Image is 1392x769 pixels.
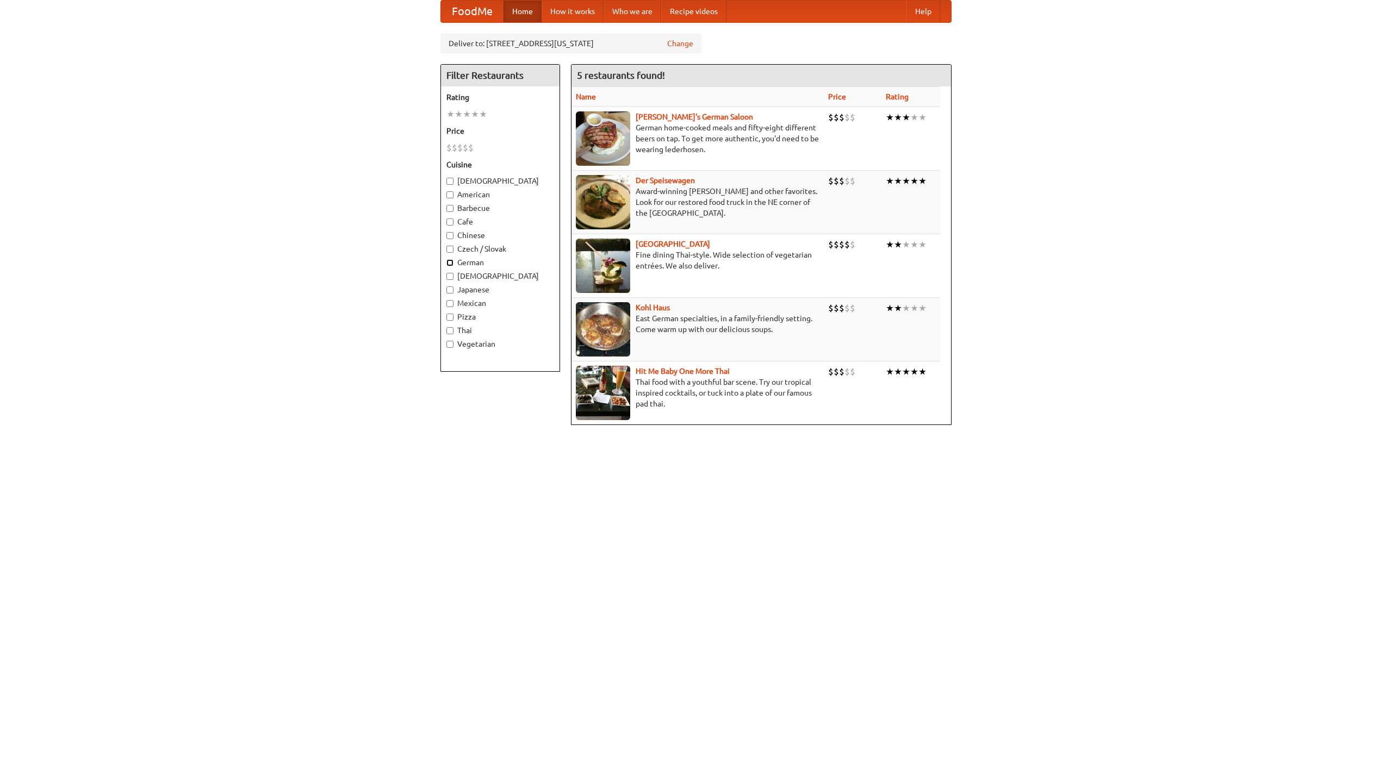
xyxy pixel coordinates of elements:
input: Barbecue [446,205,453,212]
li: ★ [894,302,902,314]
label: American [446,189,554,200]
label: Czech / Slovak [446,243,554,254]
li: $ [463,142,468,154]
p: Thai food with a youthful bar scene. Try our tropical inspired cocktails, or tuck into a plate of... [576,377,819,409]
a: Help [906,1,940,22]
p: East German specialties, in a family-friendly setting. Come warm up with our delicious soups. [576,313,819,335]
a: Recipe videos [661,1,726,22]
li: $ [839,111,844,123]
input: Mexican [446,300,453,307]
img: esthers.jpg [576,111,630,166]
h5: Price [446,126,554,136]
li: $ [850,366,855,378]
input: Japanese [446,286,453,293]
li: ★ [902,175,910,187]
label: [DEMOGRAPHIC_DATA] [446,271,554,282]
li: ★ [902,111,910,123]
input: Pizza [446,314,453,321]
li: $ [828,175,834,187]
img: kohlhaus.jpg [576,302,630,357]
div: Deliver to: [STREET_ADDRESS][US_STATE] [440,34,701,53]
input: [DEMOGRAPHIC_DATA] [446,178,453,185]
a: Kohl Haus [636,303,670,312]
a: Hit Me Baby One More Thai [636,367,730,376]
p: Fine dining Thai-style. Wide selection of vegetarian entrées. We also deliver. [576,249,819,271]
label: Barbecue [446,203,554,214]
li: ★ [918,366,927,378]
li: ★ [910,366,918,378]
li: $ [834,239,839,251]
li: $ [834,366,839,378]
input: American [446,191,453,198]
p: Award-winning [PERSON_NAME] and other favorites. Look for our restored food truck in the NE corne... [576,186,819,218]
img: satay.jpg [576,239,630,293]
li: ★ [463,108,471,120]
li: ★ [894,239,902,251]
li: ★ [902,366,910,378]
label: Pizza [446,311,554,322]
a: [PERSON_NAME]'s German Saloon [636,112,753,121]
input: Czech / Slovak [446,246,453,253]
label: Thai [446,325,554,336]
img: speisewagen.jpg [576,175,630,229]
li: $ [844,111,850,123]
li: $ [850,175,855,187]
li: $ [844,175,850,187]
li: ★ [918,302,927,314]
li: $ [446,142,452,154]
a: Who we are [604,1,661,22]
li: $ [834,302,839,314]
li: $ [452,142,457,154]
li: ★ [902,239,910,251]
input: [DEMOGRAPHIC_DATA] [446,273,453,280]
li: $ [844,366,850,378]
a: Home [504,1,542,22]
li: ★ [471,108,479,120]
label: Cafe [446,216,554,227]
li: $ [844,239,850,251]
li: ★ [910,302,918,314]
li: ★ [886,366,894,378]
li: ★ [910,239,918,251]
li: $ [850,111,855,123]
li: ★ [910,175,918,187]
li: $ [839,175,844,187]
li: $ [844,302,850,314]
label: Vegetarian [446,339,554,349]
li: ★ [446,108,455,120]
li: ★ [894,111,902,123]
li: $ [828,366,834,378]
li: ★ [894,175,902,187]
li: $ [850,302,855,314]
h5: Cuisine [446,159,554,170]
li: $ [839,366,844,378]
li: ★ [479,108,487,120]
li: $ [468,142,474,154]
label: Mexican [446,298,554,309]
li: ★ [886,175,894,187]
a: How it works [542,1,604,22]
input: Cafe [446,218,453,226]
ng-pluralize: 5 restaurants found! [577,70,665,80]
li: ★ [455,108,463,120]
li: ★ [910,111,918,123]
img: babythai.jpg [576,366,630,420]
a: Der Speisewagen [636,176,695,185]
a: [GEOGRAPHIC_DATA] [636,240,710,248]
li: ★ [918,175,927,187]
a: Price [828,92,846,101]
a: Name [576,92,596,101]
a: Rating [886,92,909,101]
li: ★ [902,302,910,314]
li: ★ [886,302,894,314]
li: ★ [886,239,894,251]
li: $ [457,142,463,154]
label: [DEMOGRAPHIC_DATA] [446,176,554,186]
li: $ [828,111,834,123]
li: $ [828,302,834,314]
